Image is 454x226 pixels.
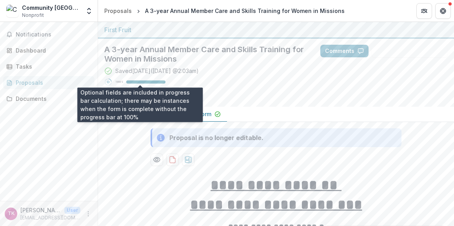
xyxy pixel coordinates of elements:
[115,79,123,85] p: 100 %
[3,60,94,73] a: Tasks
[145,7,345,15] div: A 3-year Annual Member Care and Skills Training for Women in Missions
[16,31,91,38] span: Notifications
[64,207,80,214] p: User
[435,3,451,19] button: Get Help
[416,3,432,19] button: Partners
[22,12,44,19] span: Nonprofit
[8,211,15,216] div: Tirus Karuga
[16,78,88,87] div: Proposals
[16,95,88,103] div: Documents
[101,5,135,16] a: Proposals
[115,67,199,75] div: Saved [DATE] ( [DATE] @ 2:03am )
[22,4,80,12] div: Community [GEOGRAPHIC_DATA]
[3,44,94,57] a: Dashboard
[115,89,148,97] div: No due date
[3,92,94,105] a: Documents
[3,76,94,89] a: Proposals
[84,209,93,219] button: More
[6,5,19,17] img: Community Health Education Center
[320,45,369,57] button: Comments
[104,7,132,15] div: Proposals
[16,62,88,71] div: Tasks
[84,3,94,19] button: Open entity switcher
[372,45,448,57] button: Answer Suggestions
[104,25,448,35] div: First Fruit
[104,45,308,64] h2: A 3-year Annual Member Care and Skills Training for Women in Missions
[101,5,348,16] nav: breadcrumb
[3,28,94,41] button: Notifications
[16,46,88,55] div: Dashboard
[20,206,61,214] p: [PERSON_NAME]
[104,110,211,118] p: First Fruit Board Grant Application Form
[169,133,263,142] div: Proposal is no longer editable.
[182,153,194,166] button: download-proposal
[20,214,80,221] p: [EMAIL_ADDRESS][DOMAIN_NAME]
[166,153,179,166] button: download-proposal
[151,153,163,166] button: Preview 5f72c549-a866-48e0-b287-3337bf389d4e-0.pdf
